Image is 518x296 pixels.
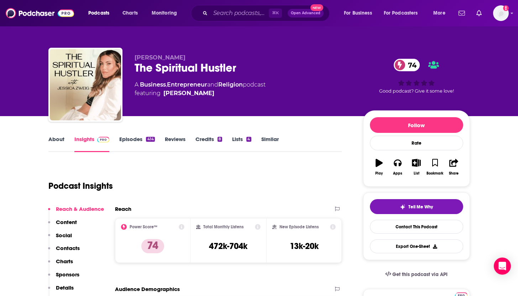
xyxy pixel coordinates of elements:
[152,8,177,18] span: Monitoring
[427,171,443,176] div: Bookmark
[380,266,454,283] a: Get this podcast via API
[140,81,166,88] a: Business
[291,11,320,15] span: Open Advanced
[83,7,119,19] button: open menu
[141,239,164,253] p: 74
[370,239,463,253] button: Export One-Sheet
[74,136,110,152] a: InsightsPodchaser Pro
[166,81,167,88] span: ,
[392,271,448,277] span: Get this podcast via API
[97,137,110,142] img: Podchaser Pro
[493,5,509,21] img: User Profile
[394,59,420,71] a: 74
[384,8,418,18] span: For Podcasters
[290,241,319,251] h3: 13k-20k
[167,81,207,88] a: Entrepreneur
[407,154,425,180] button: List
[56,284,74,291] p: Details
[370,220,463,234] a: Contact This Podcast
[493,5,509,21] button: Show profile menu
[401,59,420,71] span: 74
[48,206,104,219] button: Reach & Audience
[147,7,186,19] button: open menu
[393,171,402,176] div: Apps
[198,5,336,21] div: Search podcasts, credits, & more...
[56,271,79,278] p: Sponsors
[246,137,251,142] div: 4
[473,7,485,19] a: Show notifications dropdown
[456,7,468,19] a: Show notifications dropdown
[119,136,155,152] a: Episodes414
[135,89,266,98] span: featuring
[56,206,104,212] p: Reach & Audience
[370,154,388,180] button: Play
[48,232,72,245] button: Social
[269,9,282,18] span: ⌘ K
[210,7,269,19] input: Search podcasts, credits, & more...
[203,224,244,229] h2: Total Monthly Listens
[56,258,73,265] p: Charts
[388,154,407,180] button: Apps
[6,6,74,20] img: Podchaser - Follow, Share and Rate Podcasts
[218,81,243,88] a: Religion
[494,258,511,275] div: Open Intercom Messenger
[375,171,383,176] div: Play
[115,286,180,292] h2: Audience Demographics
[379,88,454,94] span: Good podcast? Give it some love!
[414,171,419,176] div: List
[50,49,121,120] img: The Spiritual Hustler
[370,136,463,150] div: Rate
[288,9,324,17] button: Open AdvancedNew
[48,245,80,258] button: Contacts
[48,181,113,191] h1: Podcast Insights
[408,204,433,210] span: Tell Me Why
[449,171,459,176] div: Share
[426,154,444,180] button: Bookmark
[503,5,509,11] svg: Add a profile image
[122,8,138,18] span: Charts
[493,5,509,21] span: Logged in as rpendrick
[339,7,381,19] button: open menu
[165,136,185,152] a: Reviews
[56,219,77,225] p: Content
[344,8,372,18] span: For Business
[115,206,131,212] h2: Reach
[48,136,64,152] a: About
[146,137,155,142] div: 414
[218,137,222,142] div: 8
[135,54,185,61] span: [PERSON_NAME]
[130,224,157,229] h2: Power Score™
[428,7,454,19] button: open menu
[135,81,266,98] div: A podcast
[48,258,73,271] button: Charts
[118,7,142,19] a: Charts
[370,199,463,214] button: tell me why sparkleTell Me Why
[207,81,218,88] span: and
[363,54,470,98] div: 74Good podcast? Give it some love!
[400,204,405,210] img: tell me why sparkle
[433,8,445,18] span: More
[370,117,463,133] button: Follow
[163,89,214,98] div: [PERSON_NAME]
[48,219,77,232] button: Content
[48,271,79,284] button: Sponsors
[261,136,279,152] a: Similar
[209,241,247,251] h3: 472k-704k
[88,8,109,18] span: Podcasts
[310,4,323,11] span: New
[279,224,319,229] h2: New Episode Listens
[232,136,251,152] a: Lists4
[195,136,222,152] a: Credits8
[56,232,72,239] p: Social
[56,245,80,251] p: Contacts
[379,7,428,19] button: open menu
[444,154,463,180] button: Share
